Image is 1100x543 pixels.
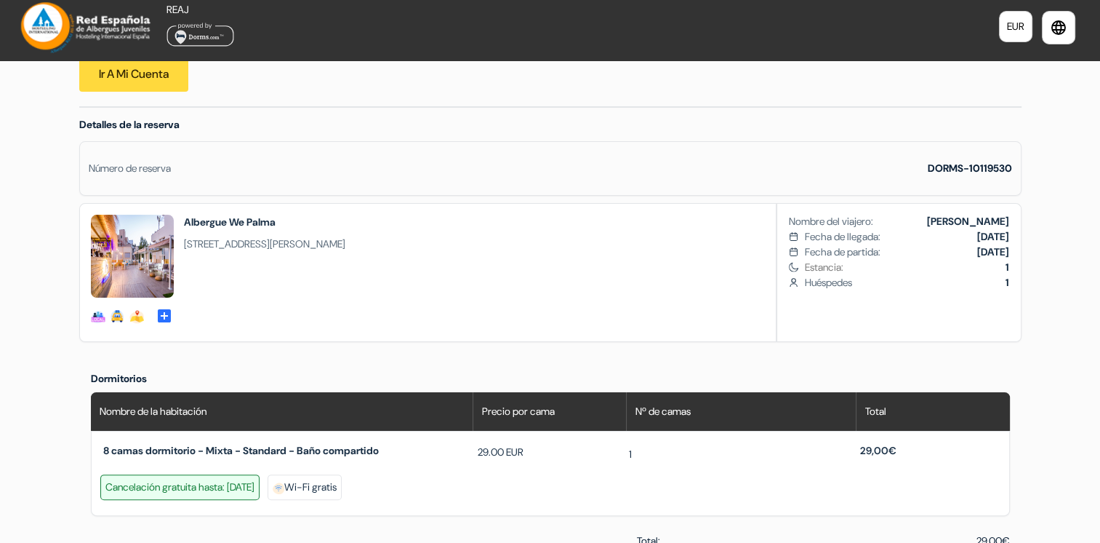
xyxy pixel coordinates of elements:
b: [DATE] [977,245,1009,258]
span: Total [865,404,886,419]
span: Huéspedes [804,275,1008,290]
span: [STREET_ADDRESS][PERSON_NAME] [184,237,345,252]
iframe: Cuadro de diálogo Iniciar sesión con Google [801,15,1085,176]
span: Fecha de llegada: [804,229,880,245]
span: Nombre de la habitación [100,404,206,419]
a: Ir a Mi cuenta [79,57,188,92]
b: 1 [1005,261,1009,274]
span: Nombre del viajero: [789,214,873,229]
span: Fecha de partida: [804,245,880,260]
b: [PERSON_NAME] [927,215,1009,228]
div: Wi-Fi gratis [268,475,342,500]
span: 8 camas dormitorio - Mixta - Standard - Baño compartido [103,444,379,457]
div: Cancelación gratuita hasta: [DATE] [100,475,260,500]
div: Número de reserva [89,161,171,176]
b: [DATE] [977,230,1009,243]
span: Estancia: [804,260,1008,275]
span: 29.00 EUR [478,445,523,460]
h2: Albergue We Palma [184,215,345,229]
a: EUR [999,11,1032,42]
span: Dormitorios [91,372,147,385]
span: add_box [156,307,173,322]
span: REAJ [166,3,189,16]
a: language [1042,11,1075,44]
span: 1 [629,447,632,462]
a: add_box [156,306,173,322]
img: freeWifi.svg [273,483,284,494]
span: Precio por cama [482,404,555,419]
span: 29,00€ [860,444,896,457]
b: 1 [1005,276,1009,289]
span: Nº de camas [635,404,691,419]
img: null_51150_15398555749742.jpg [91,215,174,298]
span: Detalles de la reserva [79,118,180,131]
